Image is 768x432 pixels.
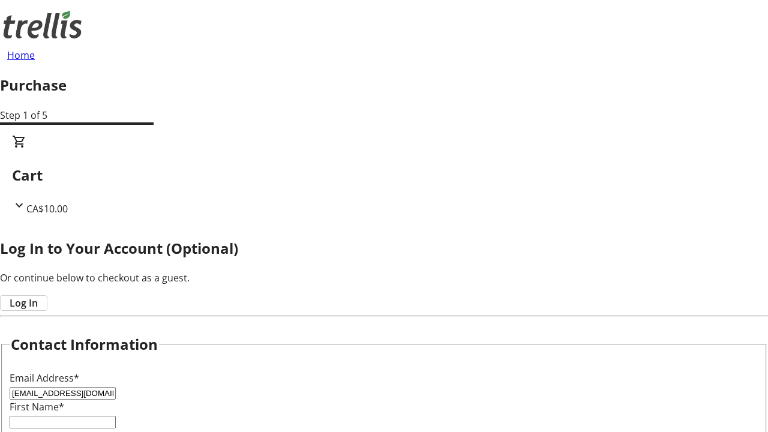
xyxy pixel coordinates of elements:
span: Log In [10,296,38,310]
h2: Contact Information [11,334,158,355]
div: CartCA$10.00 [12,134,756,216]
label: Email Address* [10,371,79,385]
span: CA$10.00 [26,202,68,215]
h2: Cart [12,164,756,186]
label: First Name* [10,400,64,413]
